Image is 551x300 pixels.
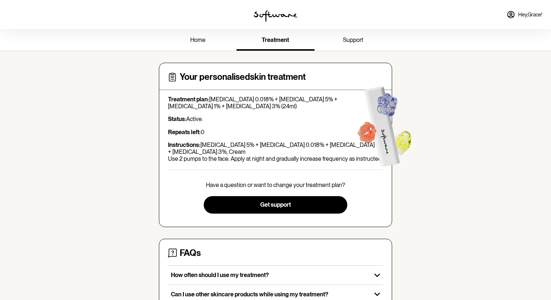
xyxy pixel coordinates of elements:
p: How often should I use my treatment? [171,272,368,278]
p: Have a question or want to change your treatment plan? [206,182,345,188]
p: Active. [168,116,383,122]
p: [MEDICAL_DATA] 5% + [MEDICAL_DATA] 0.018% + [MEDICAL_DATA] 1% + [MEDICAL_DATA] 3%, Cream Use 2 pu... [168,141,383,163]
a: support [314,31,392,51]
strong: Instructions: [168,141,200,148]
a: treatment [237,31,314,51]
span: Hey, Grace ! [518,12,542,18]
span: home [190,36,206,43]
span: support [343,36,363,43]
strong: Status: [168,116,186,122]
h4: Your personalised skin treatment [180,72,306,82]
img: software logo [254,10,297,22]
button: How often should I use my treatment? [168,266,383,284]
strong: Treatment plan: [168,96,209,103]
a: Hey,Grace! [502,6,547,23]
p: Can I use other skincare products while using my treatment? [171,291,368,298]
p: 0 [168,129,383,136]
h4: FAQs [180,248,201,258]
span: treatment [262,36,289,43]
button: Get support [204,196,347,214]
strong: Repeats left: [168,129,201,136]
span: Get support [260,201,291,208]
img: Software treatment bottle [342,72,424,176]
a: home [159,31,237,51]
p: [MEDICAL_DATA] 0.018% + [MEDICAL_DATA] 5% + [MEDICAL_DATA] 1% + [MEDICAL_DATA] 3% (24ml) [168,96,383,110]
